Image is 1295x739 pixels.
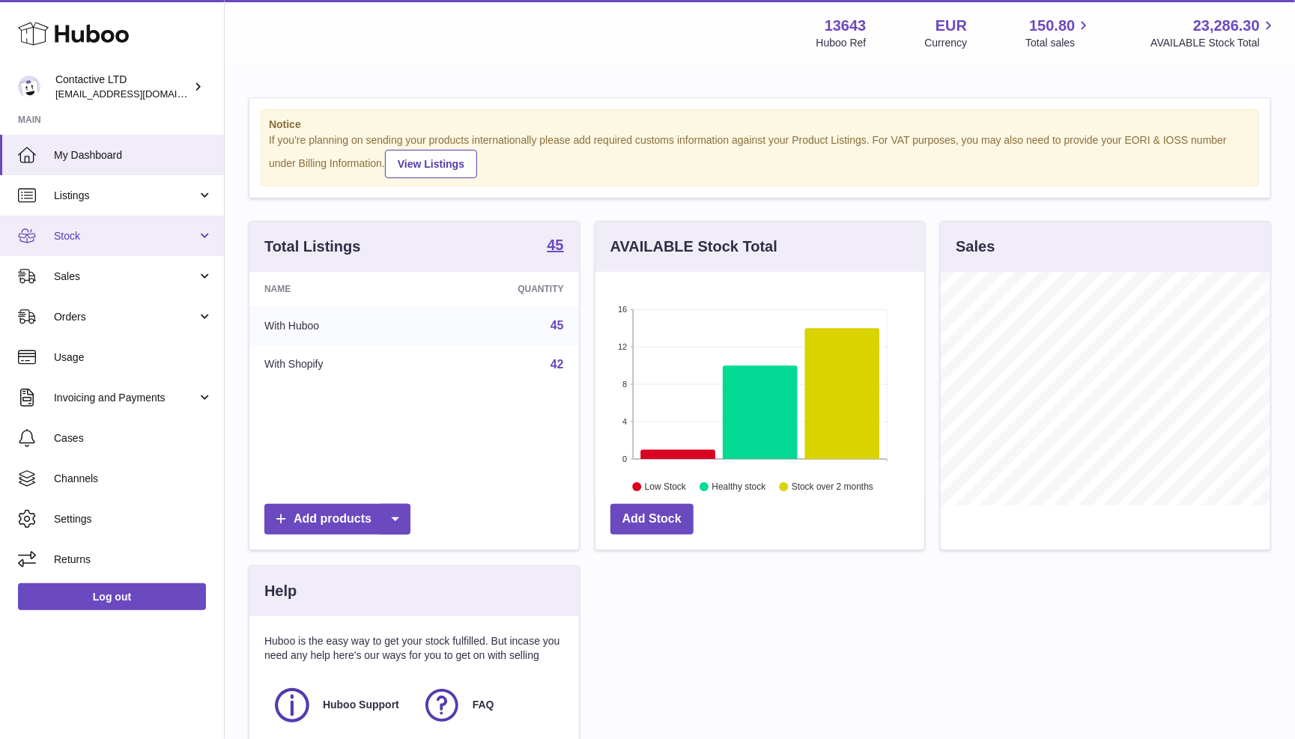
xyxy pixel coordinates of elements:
a: 23,286.30 AVAILABLE Stock Total [1150,16,1277,50]
h3: AVAILABLE Stock Total [610,237,777,257]
a: 45 [551,319,564,332]
a: Log out [18,583,206,610]
span: Huboo Support [323,698,399,712]
a: Huboo Support [272,685,407,726]
a: FAQ [422,685,556,726]
a: Add products [264,504,410,535]
text: 8 [622,380,627,389]
a: View Listings [385,150,477,178]
a: 42 [551,358,564,371]
text: 12 [618,342,627,351]
text: Low Stock [645,481,687,492]
text: 0 [622,454,627,463]
span: FAQ [473,698,494,712]
span: AVAILABLE Stock Total [1150,36,1277,50]
span: Invoicing and Payments [54,391,197,405]
span: Sales [54,270,197,284]
text: 4 [622,417,627,426]
span: Stock [54,229,197,243]
h3: Sales [956,237,995,257]
span: Total sales [1025,36,1092,50]
text: Stock over 2 months [792,481,873,492]
h3: Help [264,581,297,601]
span: Usage [54,350,213,365]
p: Huboo is the easy way to get your stock fulfilled. But incase you need any help here's our ways f... [264,634,564,663]
th: Quantity [427,272,579,306]
span: Channels [54,472,213,486]
td: With Shopify [249,345,427,384]
div: Contactive LTD [55,73,190,101]
span: My Dashboard [54,148,213,162]
strong: EUR [935,16,967,36]
h3: Total Listings [264,237,361,257]
div: Currency [925,36,968,50]
a: Add Stock [610,504,694,535]
td: With Huboo [249,306,427,345]
span: Orders [54,310,197,324]
div: If you're planning on sending your products internationally please add required customs informati... [269,133,1251,178]
text: Healthy stock [712,481,766,492]
img: soul@SOWLhome.com [18,76,40,98]
span: Returns [54,553,213,567]
a: 45 [547,237,563,255]
strong: 45 [547,237,563,252]
span: Cases [54,431,213,445]
div: Huboo Ref [816,36,867,50]
span: Settings [54,512,213,526]
strong: 13643 [825,16,867,36]
a: 150.80 Total sales [1025,16,1092,50]
span: [EMAIL_ADDRESS][DOMAIN_NAME] [55,88,220,100]
span: Listings [54,189,197,203]
th: Name [249,272,427,306]
span: 150.80 [1029,16,1075,36]
text: 16 [618,305,627,314]
span: 23,286.30 [1193,16,1260,36]
strong: Notice [269,118,1251,132]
